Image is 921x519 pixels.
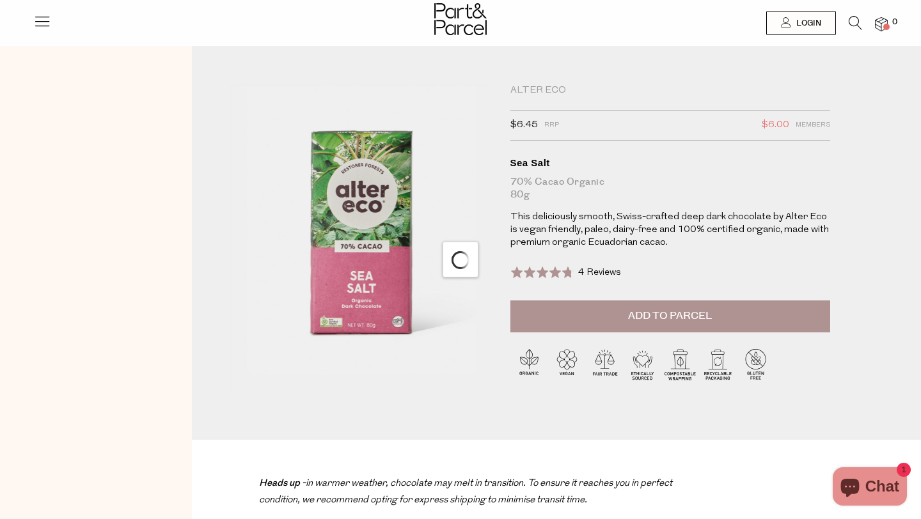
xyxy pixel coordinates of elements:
img: P_P-ICONS-Live_Bec_V11_Gluten_Free.svg [737,345,775,383]
span: Login [793,18,821,29]
span: Members [796,117,830,134]
div: 70% Cacao Organic 80g [510,176,830,201]
img: P_P-ICONS-Live_Bec_V11_Compostable_Wrapping.svg [661,345,699,383]
inbox-online-store-chat: Shopify online store chat [829,467,911,509]
img: P_P-ICONS-Live_Bec_V11_Vegan.svg [548,345,586,383]
img: Part&Parcel [434,3,487,35]
img: Sea Salt [230,84,491,392]
span: RRP [544,117,559,134]
strong: Heads up - [259,476,306,490]
img: P_P-ICONS-Live_Bec_V11_Fair_Trade.svg [586,345,624,383]
span: 0 [889,17,901,28]
em: in warmer weather, chocolate may melt in transition. To ensure it reaches you in perfect conditio... [259,479,672,505]
span: $6.00 [762,117,789,134]
img: P_P-ICONS-Live_Bec_V11_Recyclable_Packaging.svg [699,345,737,383]
p: This deliciously smooth, Swiss-crafted deep dark chocolate by Alter Eco is vegan friendly, paleo,... [510,211,830,249]
div: Alter Eco [510,84,830,97]
img: P_P-ICONS-Live_Bec_V11_Ethically_Sourced.svg [624,345,661,383]
span: 4 Reviews [578,268,621,277]
span: Add to Parcel [628,309,712,323]
span: $6.45 [510,117,538,134]
img: P_P-ICONS-Live_Bec_V11_Organic.svg [510,345,548,383]
a: 0 [875,17,888,31]
a: Login [766,12,836,35]
button: Add to Parcel [510,300,830,332]
div: Sea Salt [510,157,830,169]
